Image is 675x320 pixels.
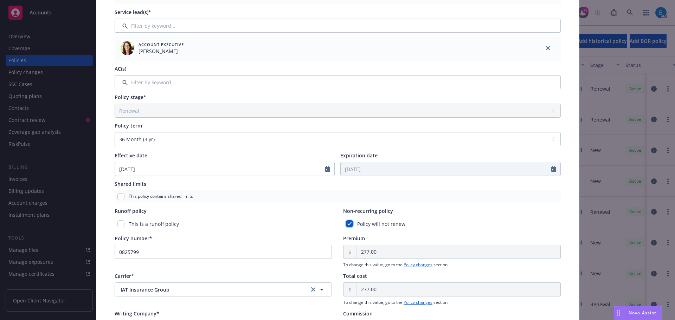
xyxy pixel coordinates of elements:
img: employee photo [120,41,134,55]
svg: Calendar [325,166,330,172]
button: Nova Assist [614,306,662,320]
div: Policy will not renew [343,217,561,230]
span: Premium [343,235,365,242]
span: To change this value, go to the section [343,262,561,268]
span: IAT Insurance Group [121,286,298,293]
input: MM/DD/YYYY [341,162,551,176]
span: Effective date [115,152,147,159]
span: Policy stage* [115,94,146,100]
span: AC(s) [115,65,126,72]
a: Policy changes [404,299,432,305]
span: Account Executive [139,41,184,47]
span: Expiration date [340,152,378,159]
svg: Calendar [551,166,556,172]
input: MM/DD/YYYY [115,162,326,176]
span: Non-recurring policy [343,208,393,214]
span: Runoff policy [115,208,147,214]
span: Shared limits [115,181,146,187]
input: Filter by keyword... [115,75,561,89]
input: 0.00 [357,245,560,259]
a: close [544,44,552,52]
span: Total cost [343,273,367,279]
a: clear selection [309,285,317,294]
div: Drag to move [614,306,623,320]
span: Service lead(s)* [115,9,151,15]
div: This policy contains shared limits [115,190,561,203]
span: To change this value, go to the section [343,299,561,306]
input: Filter by keyword... [115,19,561,33]
span: Policy number* [115,235,152,242]
span: Commission [343,310,373,317]
input: 0.00 [357,283,560,296]
span: Carrier* [115,273,134,279]
span: [PERSON_NAME] [139,47,184,55]
span: Policy term [115,122,142,129]
a: Policy changes [404,262,432,268]
span: Nova Assist [629,310,656,316]
span: Writing Company* [115,310,159,317]
button: IAT Insurance Groupclear selection [115,282,332,296]
div: This is a runoff policy [115,217,332,230]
